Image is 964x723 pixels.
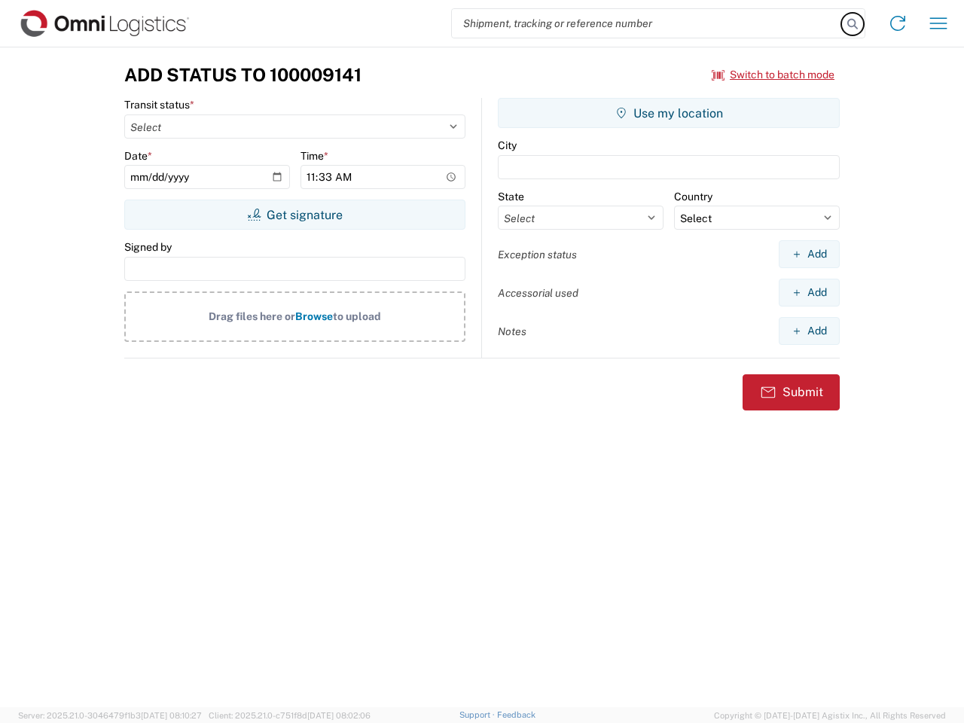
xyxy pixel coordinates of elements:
[333,310,381,322] span: to upload
[779,317,840,345] button: Add
[498,190,524,203] label: State
[209,310,295,322] span: Drag files here or
[141,711,202,720] span: [DATE] 08:10:27
[124,149,152,163] label: Date
[497,710,535,719] a: Feedback
[124,240,172,254] label: Signed by
[124,98,194,111] label: Transit status
[295,310,333,322] span: Browse
[452,9,842,38] input: Shipment, tracking or reference number
[712,63,834,87] button: Switch to batch mode
[209,711,371,720] span: Client: 2025.21.0-c751f8d
[124,200,465,230] button: Get signature
[498,248,577,261] label: Exception status
[714,709,946,722] span: Copyright © [DATE]-[DATE] Agistix Inc., All Rights Reserved
[498,139,517,152] label: City
[307,711,371,720] span: [DATE] 08:02:06
[300,149,328,163] label: Time
[124,64,361,86] h3: Add Status to 100009141
[18,711,202,720] span: Server: 2025.21.0-3046479f1b3
[674,190,712,203] label: Country
[779,240,840,268] button: Add
[498,286,578,300] label: Accessorial used
[498,325,526,338] label: Notes
[743,374,840,410] button: Submit
[498,98,840,128] button: Use my location
[779,279,840,307] button: Add
[459,710,497,719] a: Support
